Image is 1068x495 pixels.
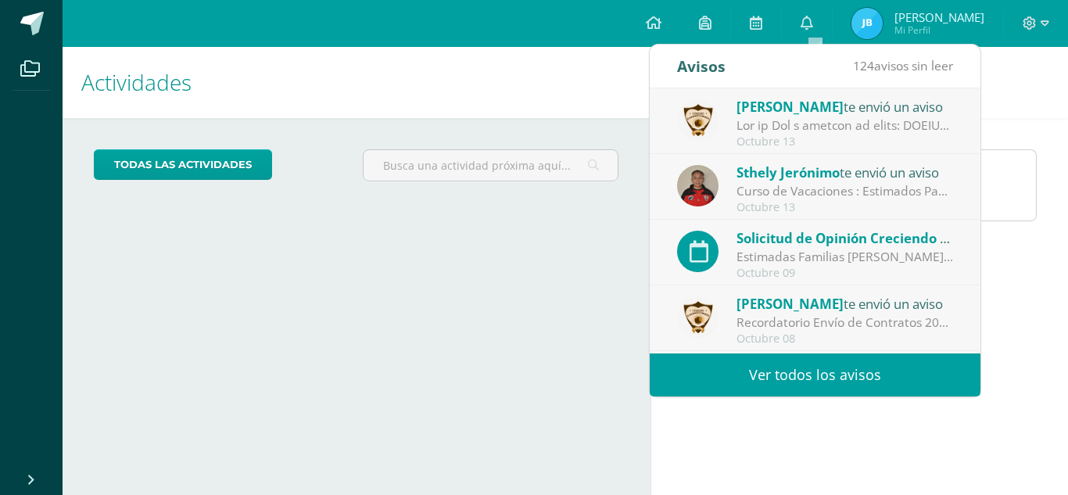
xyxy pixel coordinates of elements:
div: Curso de Vacaciones : Estimados Padres de Familia: Estamos a pocos días de iniciar nuestro gran C... [736,182,954,200]
img: a46afb417ae587891c704af89211ce97.png [677,99,719,141]
span: avisos sin leer [853,57,953,74]
div: para el día [736,228,954,248]
input: Busca una actividad próxima aquí... [364,150,618,181]
span: Sthely Jerónimo [736,163,840,181]
span: [PERSON_NAME] [736,295,844,313]
div: Avisos [677,45,726,88]
img: 762b1f7bcd6c499f446efcd955f3c22a.png [851,8,883,39]
img: 71371cce019ae4d3e0b45603e87f97be.png [677,165,719,206]
span: 124 [853,57,874,74]
a: Ver todos los avisos [650,353,980,396]
span: Solicitud de Opinión Creciendo en Familia [736,229,1006,247]
a: todas las Actividades [94,149,272,180]
div: Octubre 09 [736,267,954,280]
div: Octubre 13 [736,135,954,149]
div: Octubre 08 [736,332,954,346]
span: Mi Perfil [894,23,984,37]
div: te envió un aviso [736,162,954,182]
div: te envió un aviso [736,293,954,314]
span: [PERSON_NAME] [894,9,984,25]
div: Octubre 13 [736,201,954,214]
span: [PERSON_NAME] [736,98,844,116]
div: Fin de Año y entrega de notas: COLEGIO EL SAGRADO CORAZÓN. "AÑO DE LA LUZ Y ESPERANZA" Circular 2... [736,117,954,135]
div: Estimadas Familias [PERSON_NAME][DATE] Reciban un cordial saludo y bendiciones para este día. Sol... [736,248,954,266]
img: a46afb417ae587891c704af89211ce97.png [677,296,719,338]
h1: Actividades [81,47,632,118]
div: Recordatorio Envío de Contratos 2026: COLEGIO EL SAGRADO CORAZÓN. "AÑO DE LUZ Y ESPERANZA" Guatem... [736,314,954,332]
div: te envió un aviso [736,96,954,117]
